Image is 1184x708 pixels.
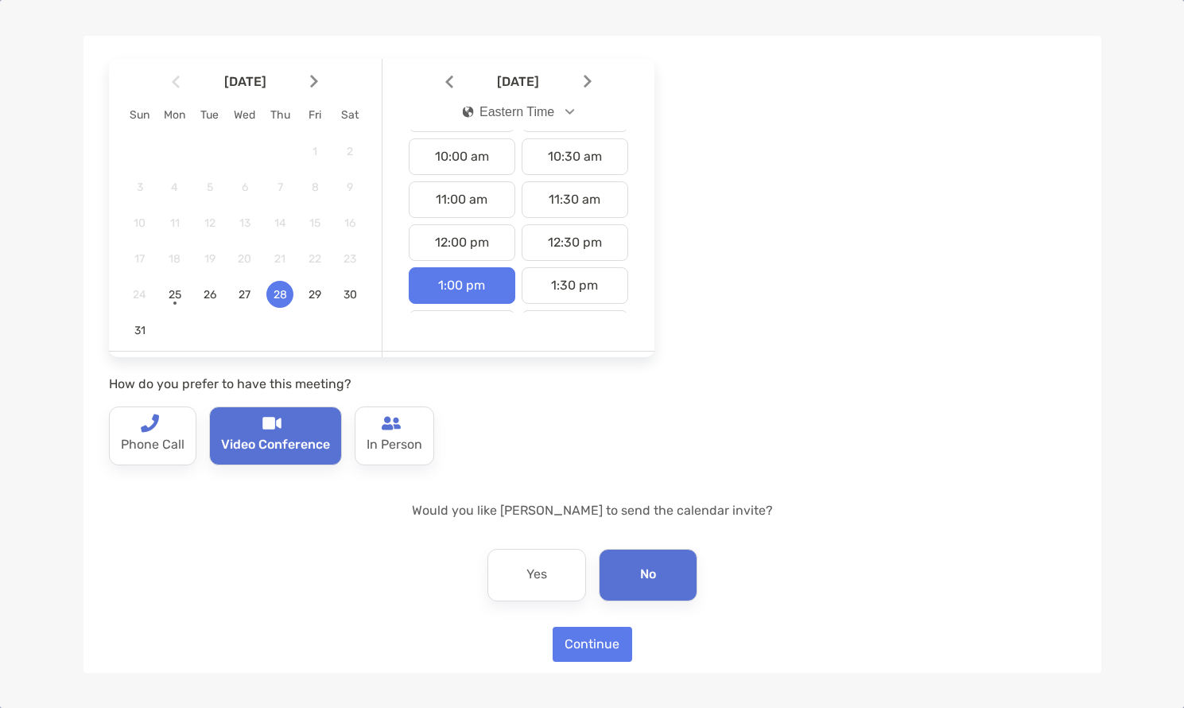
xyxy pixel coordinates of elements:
span: 9 [336,181,363,194]
div: 12:00 pm [409,224,515,261]
div: Wed [227,108,262,122]
span: 4 [161,181,188,194]
span: 16 [336,216,363,230]
p: How do you prefer to have this meeting? [109,374,654,394]
span: 3 [126,181,153,194]
span: 11 [161,216,188,230]
span: 29 [301,288,328,301]
div: 10:00 am [409,138,515,175]
div: Sun [122,108,157,122]
span: 12 [196,216,223,230]
span: [DATE] [183,74,307,89]
span: 31 [126,324,153,337]
span: 15 [301,216,328,230]
p: Yes [526,562,547,588]
p: Video Conference [221,433,330,458]
span: 30 [336,288,363,301]
span: 18 [161,252,188,266]
div: Eastern Time [462,105,554,119]
span: 22 [301,252,328,266]
img: Arrow icon [172,75,180,88]
span: 5 [196,181,223,194]
button: iconEastern Time [448,94,588,130]
p: Phone Call [121,433,184,458]
div: 11:00 am [409,181,515,218]
img: type-call [262,414,281,433]
p: In Person [367,433,422,458]
span: 28 [266,288,293,301]
img: Arrow icon [445,75,453,88]
div: Sat [332,108,367,122]
span: 14 [266,216,293,230]
span: 8 [301,181,328,194]
div: Fri [297,108,332,122]
img: type-call [140,414,159,433]
div: 1:00 pm [409,267,515,304]
span: 21 [266,252,293,266]
span: 20 [231,252,258,266]
div: Mon [157,108,192,122]
span: 1 [301,145,328,158]
div: 11:30 am [522,181,628,218]
div: Tue [192,108,227,122]
img: Arrow icon [584,75,592,88]
span: 19 [196,252,223,266]
div: 2:00 pm [409,310,515,347]
img: Arrow icon [310,75,318,88]
span: 6 [231,181,258,194]
img: Open dropdown arrow [565,109,574,115]
span: 2 [336,145,363,158]
span: 10 [126,216,153,230]
div: 10:30 am [522,138,628,175]
span: 23 [336,252,363,266]
span: 26 [196,288,223,301]
span: [DATE] [456,74,580,89]
img: icon [462,106,473,118]
button: Continue [553,627,632,662]
div: 12:30 pm [522,224,628,261]
span: 24 [126,288,153,301]
span: 25 [161,288,188,301]
p: No [640,562,656,588]
div: Thu [262,108,297,122]
span: 17 [126,252,153,266]
span: 7 [266,181,293,194]
span: 27 [231,288,258,301]
span: 13 [231,216,258,230]
img: type-call [382,414,401,433]
p: Would you like [PERSON_NAME] to send the calendar invite? [109,500,1076,520]
div: 2:30 pm [522,310,628,347]
div: 1:30 pm [522,267,628,304]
